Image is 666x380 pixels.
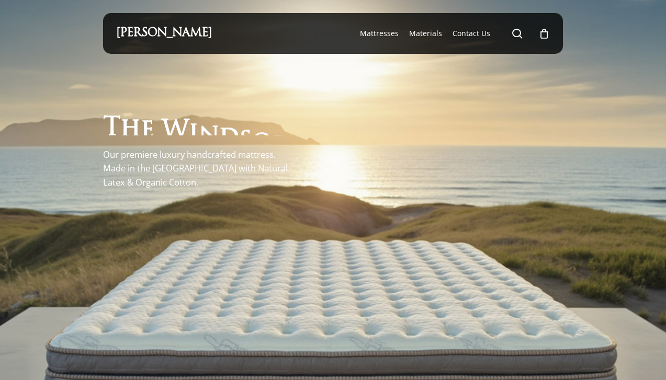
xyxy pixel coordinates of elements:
a: Materials [409,28,442,39]
a: [PERSON_NAME] [116,28,212,39]
a: Contact Us [453,28,490,39]
h1: The Windsor [103,111,289,135]
span: d [219,125,239,150]
span: W [162,120,189,145]
span: Materials [409,28,442,38]
a: Cart [538,28,550,39]
span: o [252,130,272,155]
span: i [189,122,199,146]
span: Contact Us [453,28,490,38]
span: r [272,133,289,158]
p: Our premiere luxury handcrafted mattress. Made in the [GEOGRAPHIC_DATA] with Natural Latex & Orga... [103,148,297,189]
span: T [103,117,120,141]
span: h [120,118,141,142]
span: n [199,123,219,148]
span: e [141,119,154,143]
span: s [239,128,252,153]
span: Mattresses [360,28,399,38]
a: Mattresses [360,28,399,39]
nav: Main Menu [355,13,550,54]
